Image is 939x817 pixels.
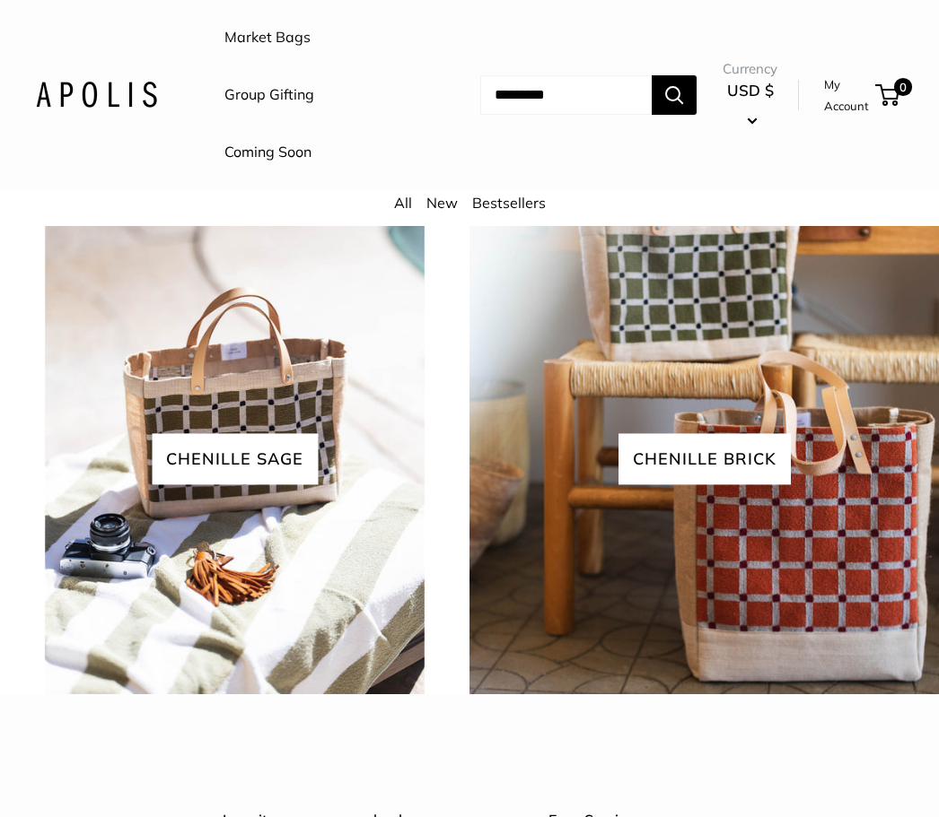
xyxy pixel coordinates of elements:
span: chenille brick [619,433,791,484]
a: 0 [877,84,900,106]
a: All [394,194,412,212]
span: Currency [723,56,777,82]
span: 0 [894,78,912,96]
a: Market Bags [224,24,311,51]
img: Apolis [36,82,157,108]
a: My Account [824,74,869,117]
a: chenille brick [469,225,939,694]
a: Coming Soon [224,139,312,166]
button: Search [652,75,697,115]
span: USD $ [727,81,774,100]
span: Chenille sage [152,433,318,484]
a: Bestsellers [472,194,546,212]
input: Search... [480,75,652,115]
a: Group Gifting [224,82,314,109]
button: USD $ [723,76,777,134]
a: New [426,194,458,212]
